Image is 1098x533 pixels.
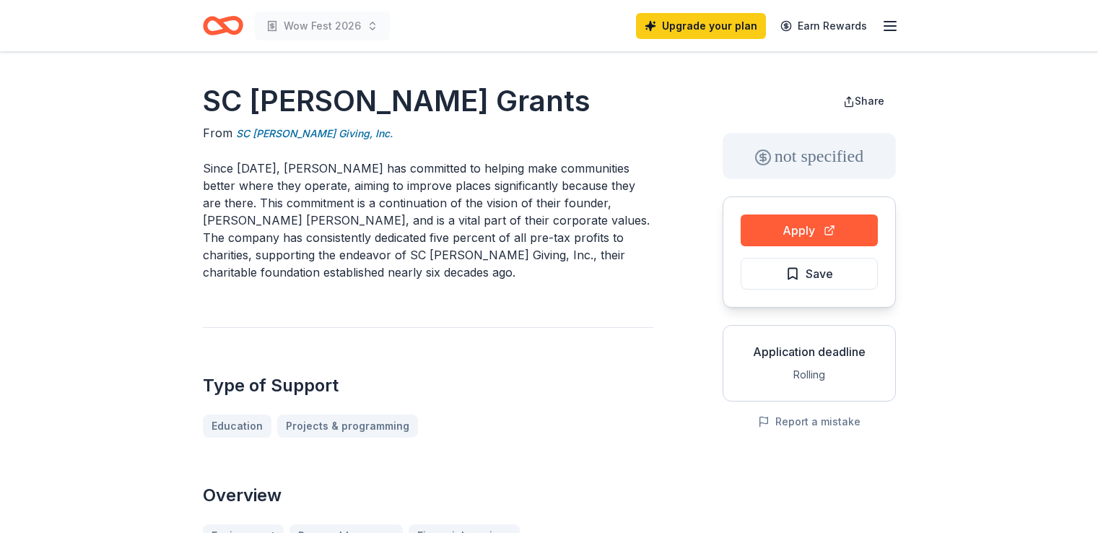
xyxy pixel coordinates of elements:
[203,415,271,438] a: Education
[735,343,884,360] div: Application deadline
[203,374,653,397] h2: Type of Support
[203,9,243,43] a: Home
[203,484,653,507] h2: Overview
[203,81,653,121] h1: SC [PERSON_NAME] Grants
[203,124,653,142] div: From
[741,258,878,290] button: Save
[284,17,361,35] span: Wow Fest 2026
[236,125,393,142] a: SC [PERSON_NAME] Giving, Inc.
[772,13,876,39] a: Earn Rewards
[723,133,896,179] div: not specified
[741,214,878,246] button: Apply
[832,87,896,116] button: Share
[636,13,766,39] a: Upgrade your plan
[806,264,833,283] span: Save
[255,12,390,40] button: Wow Fest 2026
[735,366,884,383] div: Rolling
[277,415,418,438] a: Projects & programming
[855,95,884,107] span: Share
[758,413,860,430] button: Report a mistake
[203,160,653,281] p: Since [DATE], [PERSON_NAME] has committed to helping make communities better where they operate, ...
